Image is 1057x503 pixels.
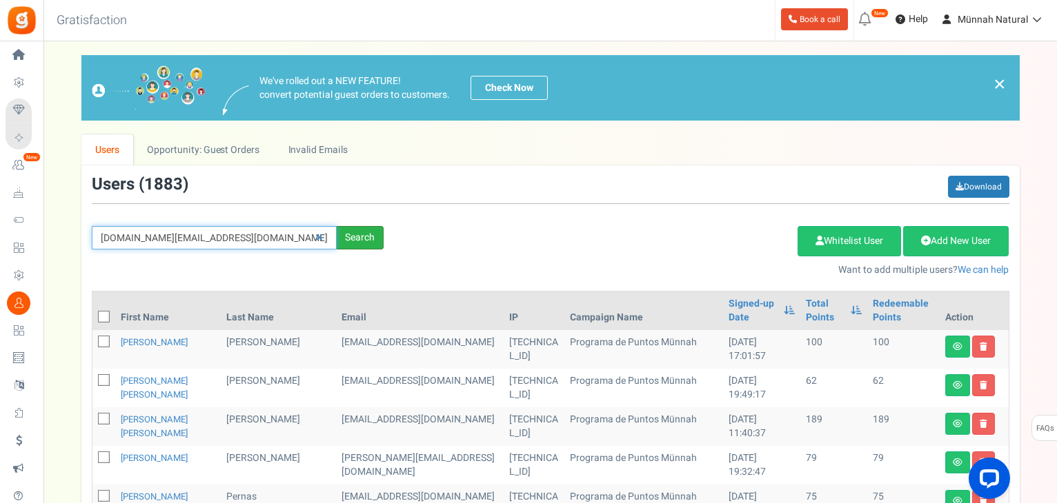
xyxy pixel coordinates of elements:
span: 1883 [144,172,183,196]
td: [PERSON_NAME] [221,446,336,484]
a: Users [81,134,134,165]
td: 79 [867,446,940,484]
span: Help [905,12,928,26]
td: [PERSON_NAME] [221,407,336,446]
a: Opportunity: Guest Orders [133,134,273,165]
td: Programa de Puntos Münnah [564,369,723,407]
img: Gratisfaction [6,5,37,36]
span: FAQs [1036,415,1054,442]
td: [TECHNICAL_ID] [504,446,564,484]
div: Search [337,226,384,249]
td: customer [336,369,504,407]
a: [PERSON_NAME] [PERSON_NAME] [121,413,188,440]
th: Campaign Name [564,291,723,330]
td: customer [336,330,504,369]
i: View details [953,420,962,428]
td: [DATE] 19:49:17 [723,369,800,407]
td: Programa de Puntos Münnah [564,330,723,369]
a: [PERSON_NAME] [121,451,188,464]
i: View details [953,342,962,351]
td: 100 [867,330,940,369]
th: Last Name [221,291,336,330]
td: [TECHNICAL_ID] [504,330,564,369]
td: 79 [800,446,867,484]
td: customer [336,407,504,446]
a: Redeemable Points [873,297,934,325]
p: Want to add multiple users? [404,263,1009,277]
a: Help [890,8,933,30]
th: IP [504,291,564,330]
td: Programa de Puntos Münnah [564,446,723,484]
td: [DATE] 19:32:47 [723,446,800,484]
a: Invalid Emails [274,134,362,165]
a: Check Now [471,76,548,100]
td: [TECHNICAL_ID] [504,369,564,407]
input: Search by email or name [92,226,337,249]
a: Download [948,176,1009,198]
th: Email [336,291,504,330]
img: images [92,65,206,110]
img: images [223,85,249,115]
a: Signed-up Date [729,297,777,325]
a: [PERSON_NAME] [121,490,188,503]
i: Delete user [980,420,987,428]
th: Action [940,291,1009,330]
td: 100 [800,330,867,369]
i: Delete user [980,381,987,389]
td: Programa de Puntos Münnah [564,407,723,446]
a: We can help [958,263,1009,277]
a: Add New User [903,226,1009,256]
td: 189 [800,407,867,446]
td: 62 [867,369,940,407]
i: View details [953,381,962,389]
td: [PERSON_NAME] [221,330,336,369]
a: Book a call [781,8,848,30]
h3: Users ( ) [92,176,188,194]
td: [PERSON_NAME] [221,369,336,407]
a: Total Points [806,297,844,325]
td: [DATE] 11:40:37 [723,407,800,446]
td: [TECHNICAL_ID] [504,407,564,446]
p: We've rolled out a NEW FEATURE! convert potential guest orders to customers. [259,74,450,102]
a: New [6,154,37,177]
a: [PERSON_NAME] [121,336,188,349]
em: New [871,8,889,18]
i: View details [953,458,962,466]
td: 62 [800,369,867,407]
td: customer [336,446,504,484]
a: Reset [308,226,330,250]
span: Münnah Natural [958,12,1028,27]
th: First Name [115,291,221,330]
a: × [994,76,1006,92]
i: Delete user [980,342,987,351]
em: New [23,152,41,162]
h3: Gratisfaction [41,7,142,34]
a: Whitelist User [798,226,901,256]
a: [PERSON_NAME] [PERSON_NAME] [121,374,188,401]
td: [DATE] 17:01:57 [723,330,800,369]
td: 189 [867,407,940,446]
